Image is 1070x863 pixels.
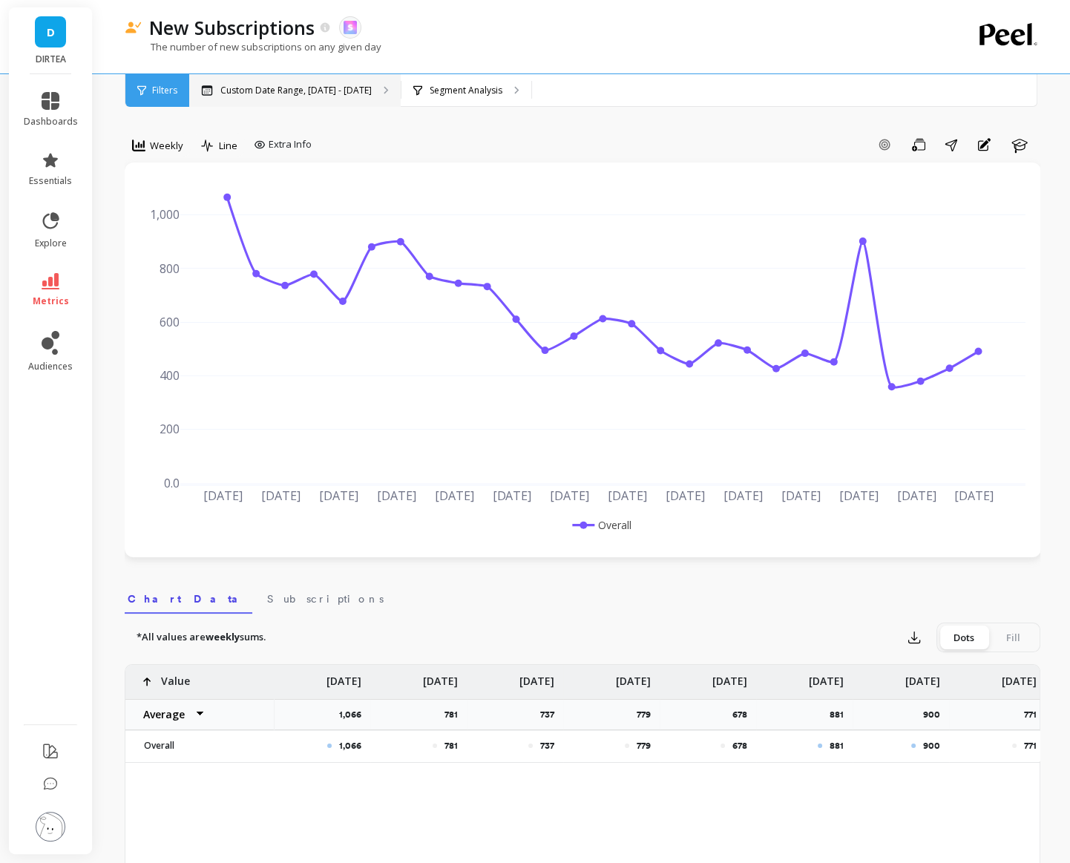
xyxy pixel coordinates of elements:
[28,361,73,373] span: audiences
[444,740,458,752] p: 781
[125,22,142,34] img: header icon
[161,665,190,689] p: Value
[35,237,67,249] span: explore
[923,740,940,752] p: 900
[732,740,747,752] p: 678
[905,665,940,689] p: [DATE]
[206,630,240,643] strong: weekly
[830,709,853,721] p: 881
[1002,665,1037,689] p: [DATE]
[24,116,78,128] span: dashboards
[219,139,237,153] span: Line
[135,740,265,752] p: Overall
[339,740,361,752] p: 1,066
[732,709,756,721] p: 678
[616,665,651,689] p: [DATE]
[809,665,844,689] p: [DATE]
[1024,740,1037,752] p: 771
[326,665,361,689] p: [DATE]
[637,709,660,721] p: 779
[830,740,844,752] p: 881
[444,709,467,721] p: 781
[637,740,651,752] p: 779
[29,175,72,187] span: essentials
[137,630,266,645] p: *All values are sums.
[269,137,312,152] span: Extra Info
[519,665,554,689] p: [DATE]
[128,591,249,606] span: Chart Data
[423,665,458,689] p: [DATE]
[149,15,314,40] p: New Subscriptions
[36,812,65,841] img: profile picture
[150,139,183,153] span: Weekly
[267,591,384,606] span: Subscriptions
[988,626,1037,649] div: Fill
[33,295,69,307] span: metrics
[923,709,949,721] p: 900
[24,53,78,65] p: DIRTEA
[152,85,177,96] span: Filters
[339,709,370,721] p: 1,066
[939,626,988,649] div: Dots
[47,24,55,41] span: D
[125,40,381,53] p: The number of new subscriptions on any given day
[125,580,1040,614] nav: Tabs
[430,85,502,96] p: Segment Analysis
[1024,709,1046,721] p: 771
[344,21,357,34] img: api.skio.svg
[540,740,554,752] p: 737
[712,665,747,689] p: [DATE]
[540,709,563,721] p: 737
[220,85,372,96] p: Custom Date Range, [DATE] - [DATE]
